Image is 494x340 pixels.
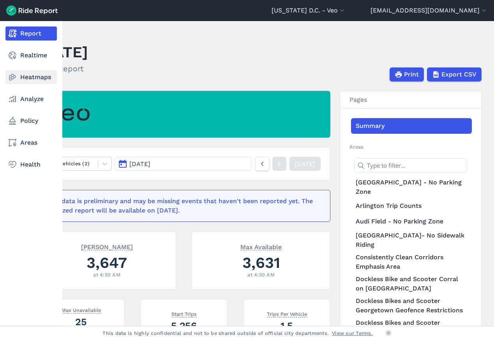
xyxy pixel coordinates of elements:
a: Areas [5,136,57,150]
h2: Areas [349,143,472,151]
a: [GEOGRAPHIC_DATA] - No Parking Zone [351,176,472,198]
div: at 4:50 AM [47,271,166,278]
span: [PERSON_NAME] [81,243,133,250]
div: 5,256 [150,319,218,333]
span: Start Trips [171,310,197,317]
a: [DATE] [289,157,321,171]
div: 3,647 [47,252,166,273]
span: [DATE] [129,160,150,168]
div: 3,631 [201,252,321,273]
a: Realtime [5,48,57,62]
a: Analyze [5,92,57,106]
a: Consistently Clean Corridors Emphasis Area [351,251,472,273]
a: [GEOGRAPHIC_DATA]- No Sidewalk Riding [351,229,472,251]
a: Heatmaps [5,70,57,84]
div: 1.5 [253,319,321,333]
div: This data is preliminary and may be missing events that haven't been reported yet. The finalized ... [47,197,316,215]
span: Print [404,70,419,79]
button: Export CSV [427,67,482,81]
a: Summary [351,118,472,134]
img: Ride Report [6,5,58,16]
h3: Pages [340,91,481,109]
a: Policy [5,114,57,128]
input: Type to filter... [354,158,467,172]
h1: [DATE] [37,41,88,63]
a: Audi Field - No Parking Zone [351,214,472,229]
div: 25 [47,315,115,329]
a: Dockless Bikes and Scooter Georgetown Geofence Restrictions [351,295,472,317]
button: [EMAIL_ADDRESS][DOMAIN_NAME] [370,6,488,15]
a: View our Terms. [332,329,373,337]
div: at 4:50 AM [201,271,321,278]
a: Dockless Bikes and Scooter Monument Map [351,317,472,338]
button: Print [390,67,424,81]
h2: Daily Report [37,63,88,74]
button: [US_STATE] D.C. - Veo [272,6,346,15]
span: Export CSV [441,70,476,79]
a: Arlington Trip Counts [351,198,472,214]
span: Max Unavailable [62,306,101,313]
span: Trips Per Vehicle [267,310,307,317]
img: Veo [47,104,90,125]
a: Health [5,158,57,172]
button: [DATE] [115,157,252,171]
a: Report [5,27,57,41]
a: Dockless Bike and Scooter Corral on [GEOGRAPHIC_DATA] [351,273,472,295]
span: Max Available [240,243,282,250]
